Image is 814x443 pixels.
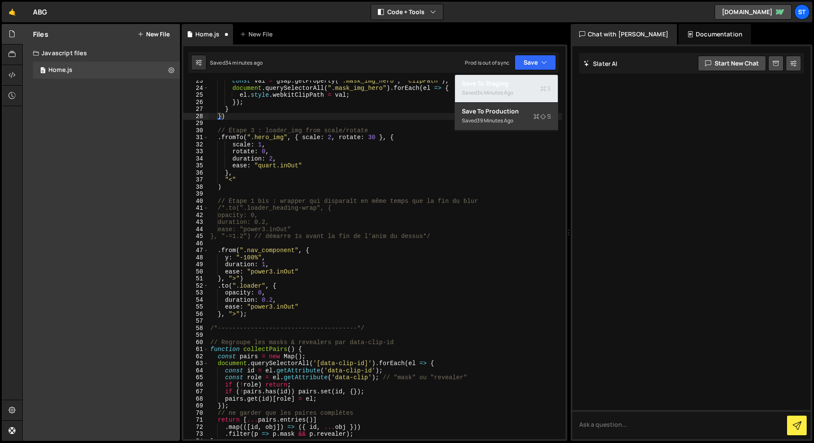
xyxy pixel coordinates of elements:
div: 61 [183,346,209,353]
button: Save [515,55,556,70]
div: 36 [183,169,209,177]
div: 28 [183,113,209,120]
div: Chat with [PERSON_NAME] [571,24,677,45]
div: 51 [183,275,209,282]
div: 23 [183,77,209,85]
div: 25 [183,92,209,99]
button: New File [138,31,170,38]
a: St [794,4,810,20]
button: Code + Tools [371,4,443,20]
div: 52 [183,282,209,290]
div: 37 [183,176,209,184]
div: 70 [183,410,209,417]
div: Javascript files [23,45,180,62]
div: 65 [183,374,209,381]
a: [DOMAIN_NAME] [715,4,792,20]
div: 32 [183,141,209,149]
div: 63 [183,360,209,367]
div: 29 [183,120,209,127]
div: 24 [183,85,209,92]
div: 56 [183,311,209,318]
div: 66 [183,381,209,389]
div: 39 minutes ago [477,117,513,124]
div: 48 [183,254,209,262]
div: 54 [183,297,209,304]
div: Save to Production [462,107,551,116]
button: Save to ProductionS Saved39 minutes ago [455,103,558,131]
div: 50 [183,268,209,276]
span: 0 [40,68,45,74]
button: Start new chat [698,56,766,71]
div: 49 [183,261,209,268]
div: Saved [210,59,263,66]
div: 30 [183,127,209,134]
div: 42 [183,212,209,219]
div: Home.js [195,30,219,39]
a: 🤙 [2,2,23,22]
button: Save to StagingS Saved34 minutes ago [455,75,558,103]
div: 16686/45579.js [33,62,180,79]
div: 62 [183,353,209,360]
div: 68 [183,395,209,403]
div: 45 [183,233,209,240]
div: 58 [183,325,209,332]
div: 64 [183,367,209,375]
div: 34 minutes ago [225,59,263,66]
div: Home.js [48,66,72,74]
div: Saved [462,116,551,126]
div: 27 [183,106,209,113]
div: Saved [462,88,551,98]
div: New File [240,30,276,39]
div: 69 [183,402,209,410]
div: 41 [183,205,209,212]
div: 26 [183,99,209,106]
div: 60 [183,339,209,346]
span: S [533,112,551,121]
div: 39 [183,190,209,198]
div: 40 [183,198,209,205]
div: 71 [183,416,209,424]
div: 35 [183,162,209,169]
div: 53 [183,289,209,297]
div: 33 [183,148,209,155]
h2: Slater AI [584,59,618,68]
div: ABG [33,7,47,17]
div: Documentation [679,24,751,45]
div: 43 [183,219,209,226]
div: 38 [183,184,209,191]
div: 34 [183,155,209,163]
div: 73 [183,431,209,438]
div: 31 [183,134,209,141]
div: Prod is out of sync [465,59,509,66]
div: 59 [183,332,209,339]
div: 72 [183,424,209,431]
div: Save to Staging [462,79,551,88]
span: S [540,84,551,93]
div: 44 [183,226,209,233]
div: 57 [183,318,209,325]
div: 34 minutes ago [477,89,513,96]
div: 67 [183,388,209,395]
div: 55 [183,303,209,311]
div: 46 [183,240,209,247]
div: 47 [183,247,209,254]
h2: Files [33,30,48,39]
